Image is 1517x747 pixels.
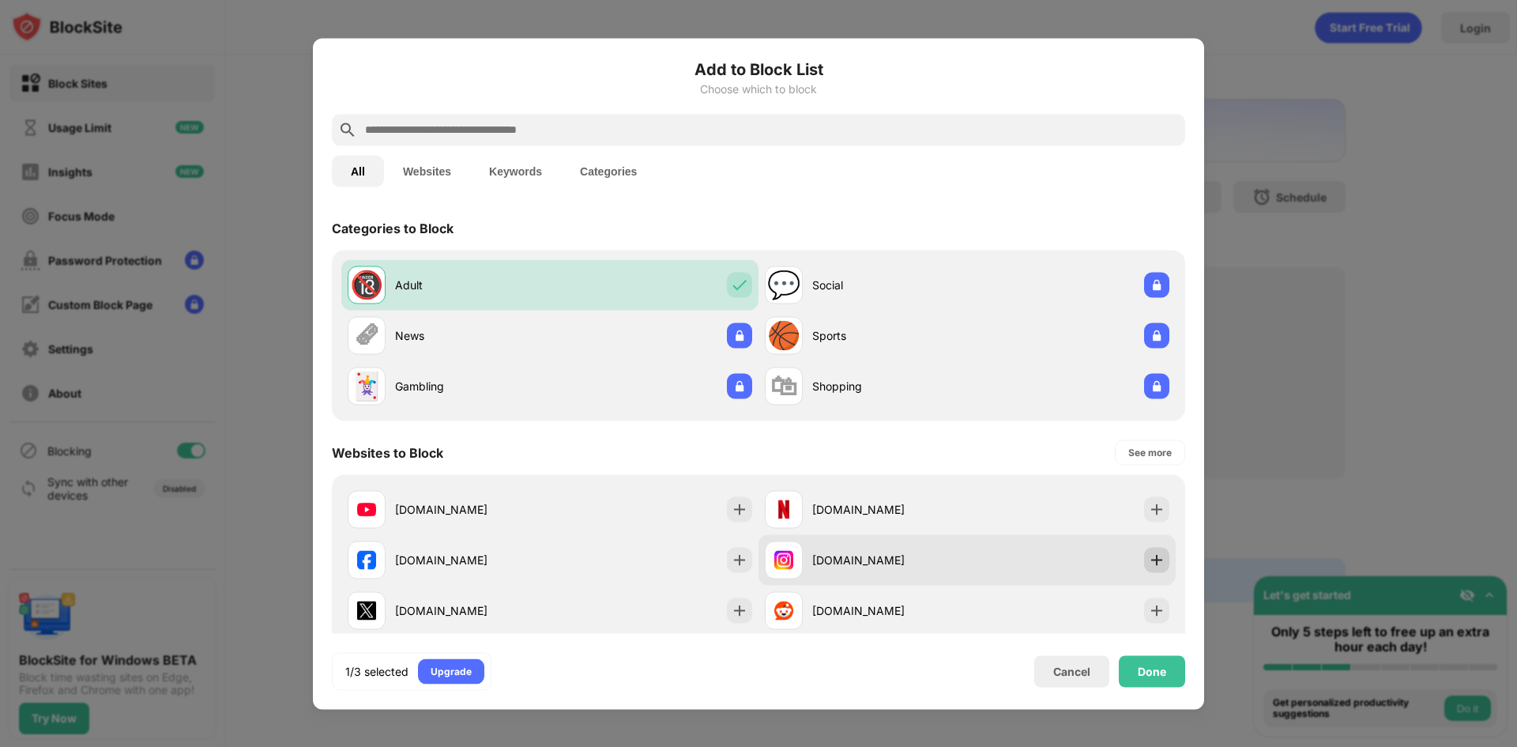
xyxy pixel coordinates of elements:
[332,57,1185,81] h6: Add to Block List
[431,663,472,679] div: Upgrade
[332,155,384,187] button: All
[561,155,656,187] button: Categories
[332,82,1185,95] div: Choose which to block
[812,501,967,518] div: [DOMAIN_NAME]
[332,444,443,460] div: Websites to Block
[767,319,800,352] div: 🏀
[1138,665,1166,677] div: Done
[774,550,793,569] img: favicons
[353,319,380,352] div: 🗞
[345,663,408,679] div: 1/3 selected
[395,552,550,568] div: [DOMAIN_NAME]
[350,269,383,301] div: 🔞
[812,378,967,394] div: Shopping
[395,327,550,344] div: News
[1053,665,1090,678] div: Cancel
[770,370,797,402] div: 🛍
[357,500,376,519] img: favicons
[774,500,793,519] img: favicons
[357,601,376,620] img: favicons
[384,155,470,187] button: Websites
[812,327,967,344] div: Sports
[395,602,550,619] div: [DOMAIN_NAME]
[812,552,967,568] div: [DOMAIN_NAME]
[395,378,550,394] div: Gambling
[338,120,357,139] img: search.svg
[332,220,454,236] div: Categories to Block
[774,601,793,620] img: favicons
[812,277,967,293] div: Social
[470,155,561,187] button: Keywords
[395,277,550,293] div: Adult
[812,602,967,619] div: [DOMAIN_NAME]
[1128,444,1172,460] div: See more
[357,550,376,569] img: favicons
[767,269,800,301] div: 💬
[350,370,383,402] div: 🃏
[395,501,550,518] div: [DOMAIN_NAME]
